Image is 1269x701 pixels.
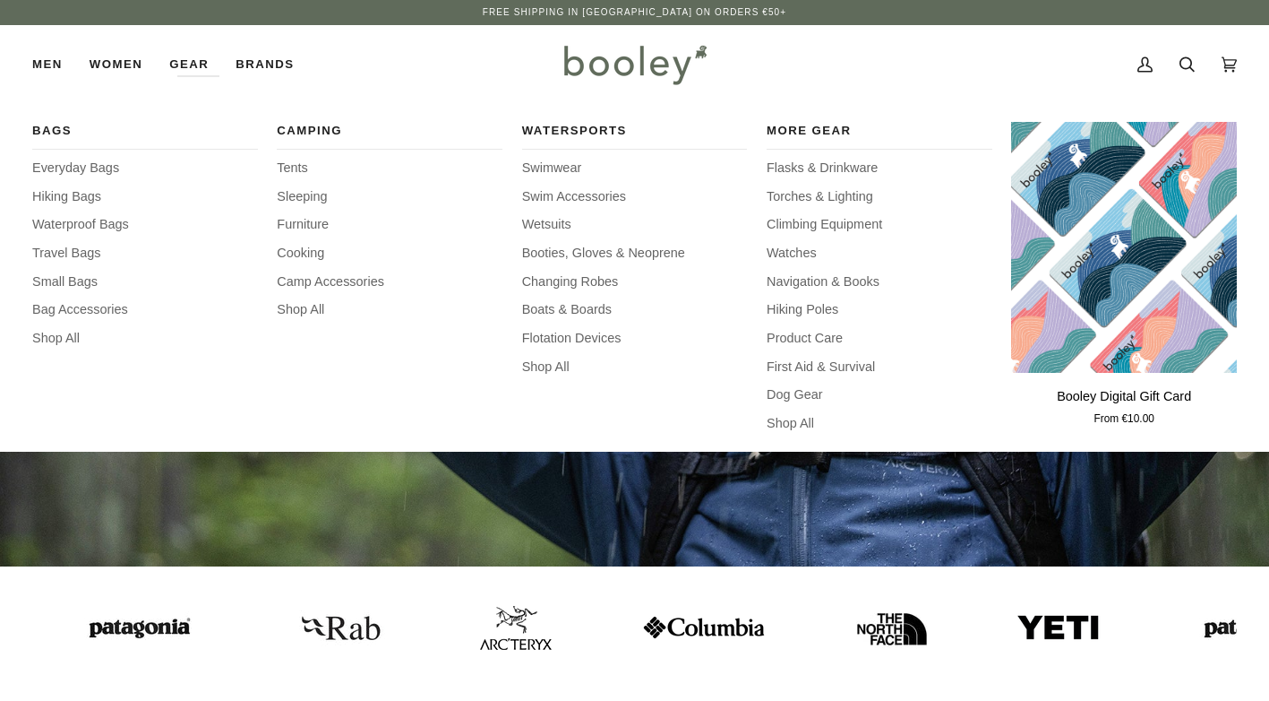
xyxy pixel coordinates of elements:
span: Watersports [522,122,748,140]
a: Changing Robes [522,273,748,292]
a: Bag Accessories [32,300,258,320]
a: Dog Gear [767,385,992,405]
span: Men [32,56,63,74]
div: Gear Bags Everyday Bags Hiking Bags Waterproof Bags Travel Bags Small Bags Bag Accessories Shop A... [156,25,222,104]
a: Swim Accessories [522,187,748,207]
a: Sleeping [277,187,502,207]
a: Shop All [277,300,502,320]
span: From €10.00 [1093,411,1153,428]
span: Women [90,56,142,74]
a: Torches & Lighting [767,187,992,207]
product-grid-item-variant: €10.00 [1011,122,1237,373]
a: Women [76,25,156,104]
a: Camping [277,122,502,150]
a: Brands [222,25,307,104]
a: Bags [32,122,258,150]
a: Camp Accessories [277,273,502,292]
span: Bags [32,122,258,140]
a: Product Care [767,329,992,349]
img: Booley [556,39,713,91]
product-grid-item: Booley Digital Gift Card [1011,122,1237,427]
a: More Gear [767,122,992,150]
a: Flasks & Drinkware [767,159,992,178]
a: Watches [767,244,992,264]
span: Brands [236,56,294,74]
span: More Gear [767,122,992,140]
a: Flotation Devices [522,329,748,349]
a: Gear [156,25,222,104]
p: Free Shipping in [GEOGRAPHIC_DATA] on Orders €50+ [483,5,786,20]
a: First Aid & Survival [767,358,992,377]
a: Watersports [522,122,748,150]
a: Waterproof Bags [32,215,258,235]
a: Navigation & Books [767,273,992,292]
a: Everyday Bags [32,159,258,178]
a: Cooking [277,244,502,264]
a: Shop All [32,329,258,349]
a: Wetsuits [522,215,748,235]
a: Booley Digital Gift Card [1011,380,1237,428]
a: Hiking Bags [32,187,258,207]
span: Camping [277,122,502,140]
a: Shop All [767,414,992,434]
a: Men [32,25,76,104]
p: Booley Digital Gift Card [1057,387,1191,407]
a: Shop All [522,358,748,377]
a: Travel Bags [32,244,258,264]
a: Climbing Equipment [767,215,992,235]
a: Hiking Poles [767,300,992,320]
a: Booley Digital Gift Card [1011,122,1237,373]
a: Tents [277,159,502,178]
a: Furniture [277,215,502,235]
a: Booties, Gloves & Neoprene [522,244,748,264]
span: Gear [169,56,209,74]
a: Boats & Boards [522,300,748,320]
a: Small Bags [32,273,258,292]
a: Swimwear [522,159,748,178]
